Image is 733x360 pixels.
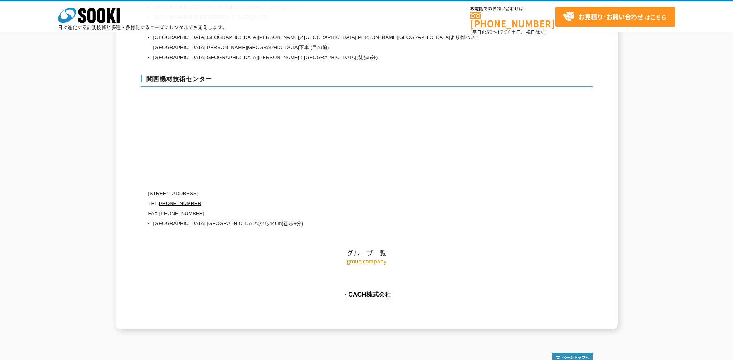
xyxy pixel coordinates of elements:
[141,288,593,301] p: ・
[563,11,667,23] span: はこちら
[141,172,593,257] h2: グループ一覧
[58,25,227,30] p: 日々進化する計測技術と多種・多様化するニーズにレンタルでお応えします。
[141,75,593,87] h3: 関西機材技術センター
[497,29,511,36] span: 17:30
[153,32,519,53] li: [GEOGRAPHIC_DATA][GEOGRAPHIC_DATA][PERSON_NAME]／[GEOGRAPHIC_DATA][PERSON_NAME][GEOGRAPHIC_DATA]より...
[482,29,493,36] span: 8:50
[470,29,547,36] span: (平日 ～ 土日、祝日除く)
[148,188,519,199] p: [STREET_ADDRESS]
[555,7,675,27] a: お見積り･お問い合わせはこちら
[141,257,593,265] p: group company
[348,291,391,298] a: CACH株式会社
[148,209,519,219] p: FAX [PHONE_NUMBER]
[148,199,519,209] p: TEL
[153,53,519,63] li: [GEOGRAPHIC_DATA][GEOGRAPHIC_DATA][PERSON_NAME]：[GEOGRAPHIC_DATA](徒歩5分)
[470,12,555,28] a: [PHONE_NUMBER]
[578,12,643,21] strong: お見積り･お問い合わせ
[157,200,202,206] a: [PHONE_NUMBER]
[153,219,519,229] li: [GEOGRAPHIC_DATA] [GEOGRAPHIC_DATA]から440m(徒歩8分)
[470,7,555,11] span: お電話でのお問い合わせは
